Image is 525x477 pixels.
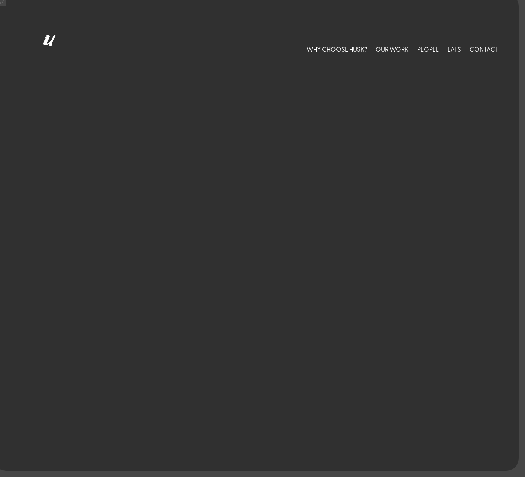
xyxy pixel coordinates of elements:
[26,31,69,66] img: Husk logo
[447,31,461,66] a: EATS
[376,31,409,66] a: OUR WORK
[417,31,439,66] a: PEOPLE
[307,31,367,66] a: WHY CHOOSE HUSK?
[470,31,499,66] a: CONTACT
